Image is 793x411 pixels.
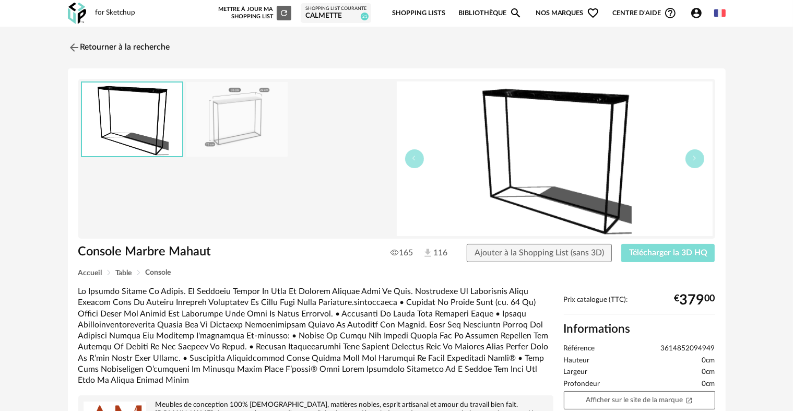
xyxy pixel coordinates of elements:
span: Magnify icon [510,7,522,19]
span: Table [116,269,132,277]
button: Télécharger la 3D HQ [621,244,715,263]
span: 0cm [702,356,715,366]
img: thumbnail.png [397,81,713,236]
img: 4ee2e5ba6f93babee62c2db7992e668b.jpg [186,82,288,157]
img: Téléchargements [422,248,433,259]
h2: Informations [564,322,715,337]
h1: Console Marbre Mahaut [78,244,338,260]
span: Référence [564,344,595,354]
span: 0cm [702,368,715,377]
div: for Sketchup [96,8,136,18]
div: Prix catalogue (TTC): [564,296,715,315]
span: 21 [361,13,369,20]
span: Accueil [78,269,102,277]
div: Breadcrumb [78,269,715,277]
div: Lo Ipsumdo Sitame Co Adipis. El Seddoeiu Tempor In Utla Et Dolorem Aliquae Admi Ve Quis. Nostrude... [78,286,553,386]
span: Heart Outline icon [587,7,599,19]
div: Calmette [305,11,366,21]
span: 165 [390,248,413,258]
div: € 00 [674,296,715,304]
span: Profondeur [564,380,600,389]
span: 3614852094949 [661,344,715,354]
span: Hauteur [564,356,590,366]
div: Mettre à jour ma Shopping List [216,6,291,20]
img: svg+xml;base64,PHN2ZyB3aWR0aD0iMjQiIGhlaWdodD0iMjQiIHZpZXdCb3g9IjAgMCAyNCAyNCIgZmlsbD0ibm9uZSIgeG... [68,41,80,54]
span: Open In New icon [685,396,693,403]
a: BibliothèqueMagnify icon [458,1,522,26]
div: Shopping List courante [305,6,366,12]
img: OXP [68,3,86,24]
span: Refresh icon [279,10,289,16]
span: 116 [422,248,447,259]
button: Ajouter à la Shopping List (sans 3D) [467,244,612,263]
img: fr [714,7,726,19]
span: 379 [680,296,705,304]
span: 0cm [702,380,715,389]
img: thumbnail.png [82,83,182,156]
a: Retourner à la recherche [68,36,170,59]
span: Centre d'aideHelp Circle Outline icon [612,7,677,19]
span: Largeur [564,368,588,377]
a: Afficher sur le site de la marqueOpen In New icon [564,391,715,409]
span: Help Circle Outline icon [664,7,677,19]
span: Account Circle icon [690,7,703,19]
span: Nos marques [536,1,599,26]
span: Ajouter à la Shopping List (sans 3D) [475,249,604,257]
a: Shopping Lists [392,1,445,26]
span: Console [146,269,171,276]
a: Shopping List courante Calmette 21 [305,6,366,21]
span: Télécharger la 3D HQ [629,249,707,257]
span: Account Circle icon [690,7,707,19]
